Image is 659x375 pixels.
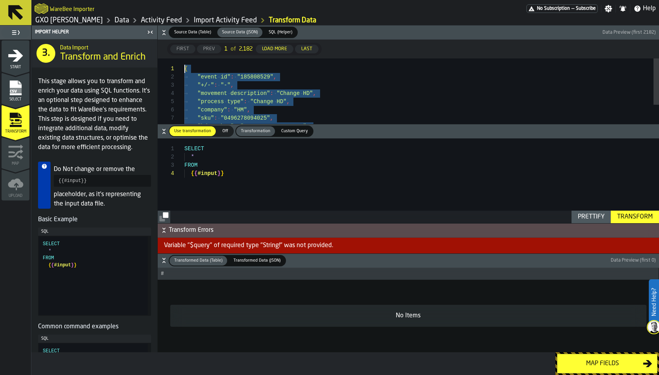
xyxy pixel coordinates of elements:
[2,27,29,38] label: button-toggle-Toggle Full Menu
[313,90,316,96] span: ,
[247,107,250,113] span: ,
[158,169,174,178] div: 4
[74,262,76,268] span: }
[198,123,234,129] span: "hd number"
[38,322,151,331] h5: Common command examples
[158,114,174,122] div: 7
[244,98,247,105] span: :
[220,82,230,88] span: "-"
[228,255,286,266] label: button-switch-multi-Transformed Data (JSON)
[537,6,570,11] span: No Subscription
[35,16,345,25] nav: Breadcrumb
[158,211,170,223] button: button-
[48,262,51,268] span: {
[2,129,29,134] span: Transform
[198,170,217,177] span: #input
[171,257,226,264] span: Transformed Data (Table)
[43,255,54,261] span: FROM
[145,27,156,37] label: button-toggle-Close me
[217,126,233,136] div: thumb
[214,82,217,88] span: :
[50,5,95,13] h2: Sub Title
[177,311,640,320] div: No Items
[41,336,148,341] div: SQL
[231,82,234,88] span: ,
[526,4,598,13] div: Menu Subscription
[115,16,129,25] a: link-to-/wh/i/f1b1be29-3d23-4652-af3c-6364451f8f27/data
[184,146,204,152] span: SELECT
[219,29,261,36] span: Source Data (JSON)
[198,98,244,105] span: "process type"
[158,89,174,98] div: 4
[35,2,48,16] a: logo-header
[572,211,611,223] button: button-Prettify
[227,107,230,113] span: :
[158,238,659,253] div: Variable "$query" of required type "String!" was not provided.
[60,51,146,64] span: Transform and Enrich
[54,262,71,268] span: #input
[171,128,214,135] span: Use transformation
[236,126,275,136] div: thumb
[217,27,263,38] label: button-switch-multi-Source Data (JSON)
[230,257,284,264] span: Transformed Data (JSON)
[259,46,290,52] div: Load More
[54,165,151,174] p: Do Not change or remove the
[229,256,285,266] div: thumb
[200,46,218,52] div: Prev
[2,73,29,104] li: menu Select
[158,73,174,81] div: 2
[194,170,197,177] span: {
[32,25,157,39] header: Import Helper
[614,212,656,222] div: Transform
[164,43,325,55] div: ButtonLoadMore-Load More-Prev-First-Last
[198,115,214,121] span: "sku"
[240,123,306,129] span: "331234500001399864"
[2,137,29,168] li: menu Map
[36,44,55,63] div: 3.
[171,29,214,36] span: Source Data (Table)
[224,46,228,52] span: 1
[238,128,273,135] span: Transformation
[60,43,151,51] h2: Sub Title
[158,124,659,138] button: button-
[158,81,174,89] div: 3
[169,255,228,266] label: button-switch-multi-Transformed Data (Table)
[235,126,276,137] label: button-switch-multi-Transformation
[234,123,237,129] span: :
[277,126,313,136] div: thumb
[158,25,659,40] button: button-
[217,27,262,37] div: thumb
[158,254,659,268] button: button-
[158,65,174,73] div: 1
[2,169,29,200] li: menu Upload
[572,6,574,11] span: —
[526,4,598,13] a: link-to-/wh/i/f1b1be29-3d23-4652-af3c-6364451f8f27/pricing/
[601,5,615,13] label: button-toggle-Settings
[158,224,659,238] button: button-
[173,46,192,52] div: First
[630,4,659,13] label: button-toggle-Help
[2,162,29,166] span: Map
[286,98,289,105] span: ,
[184,66,188,72] span: {
[54,175,151,187] pre: {{#input}}
[256,45,293,53] button: button-Load More
[54,190,151,209] p: placeholder, as it's representing the input data file.
[198,82,214,88] span: "+/-"
[237,74,273,80] span: "185808529"
[43,241,60,247] span: SELECT
[220,170,224,177] span: }
[158,122,174,131] div: 8
[643,4,656,13] span: Help
[2,194,29,198] span: Upload
[231,74,234,80] span: :
[239,46,253,52] span: 2,182
[217,126,234,137] label: button-switch-multi-Off
[169,27,217,38] label: button-switch-multi-Source Data (Table)
[270,115,273,121] span: ,
[51,262,54,268] span: {
[220,115,270,121] span: "0496278094025"
[38,215,151,224] h5: Basic Example
[306,123,309,129] span: ,
[2,105,29,136] li: menu Transform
